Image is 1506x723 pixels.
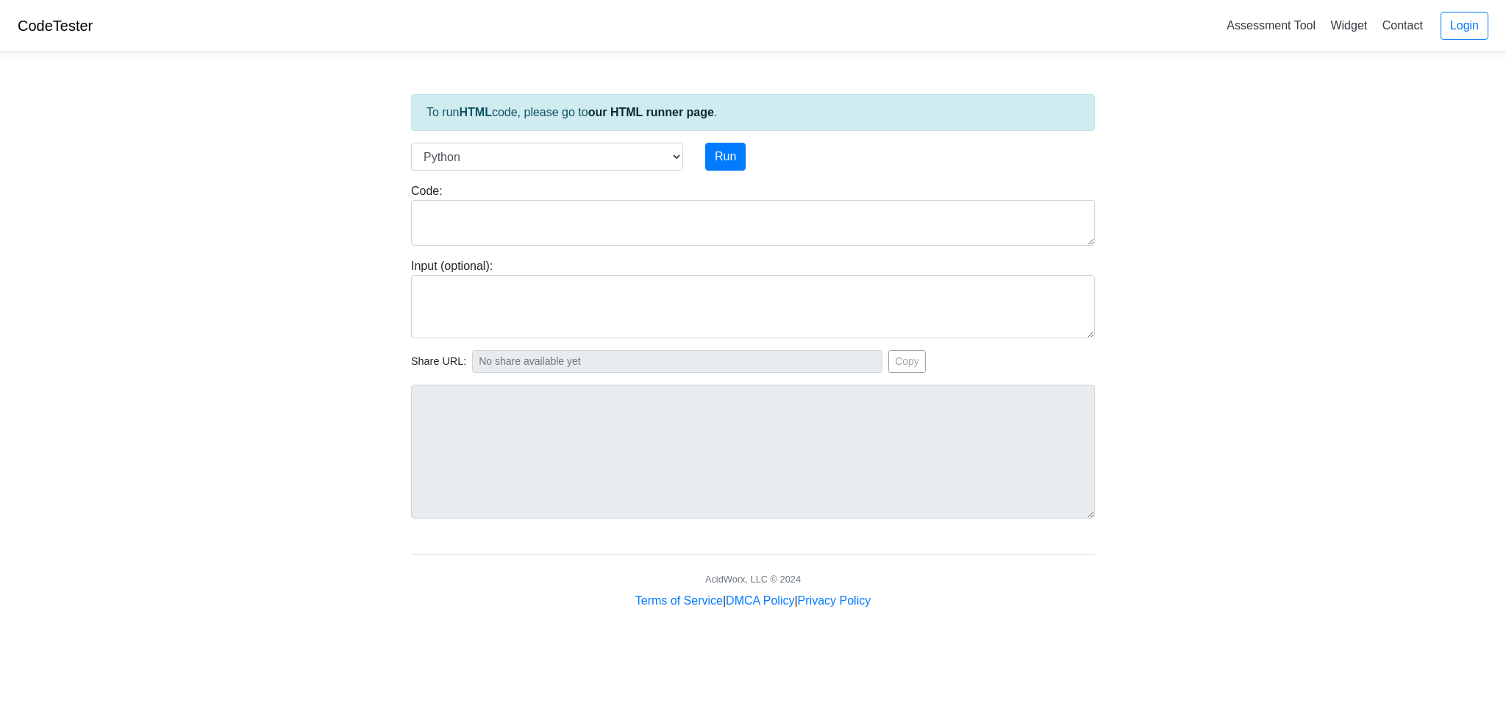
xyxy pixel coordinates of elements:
[1221,13,1321,38] a: Assessment Tool
[588,106,714,118] a: our HTML runner page
[635,592,871,610] div: | |
[411,94,1095,131] div: To run code, please go to .
[705,572,801,586] div: AcidWorx, LLC © 2024
[1441,12,1488,40] a: Login
[459,106,491,118] strong: HTML
[411,354,466,370] span: Share URL:
[1324,13,1373,38] a: Widget
[400,182,1106,246] div: Code:
[705,143,746,171] button: Run
[726,594,794,607] a: DMCA Policy
[635,594,723,607] a: Terms of Service
[798,594,871,607] a: Privacy Policy
[472,350,882,373] input: No share available yet
[18,18,93,34] a: CodeTester
[888,350,926,373] button: Copy
[400,257,1106,338] div: Input (optional):
[1377,13,1429,38] a: Contact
